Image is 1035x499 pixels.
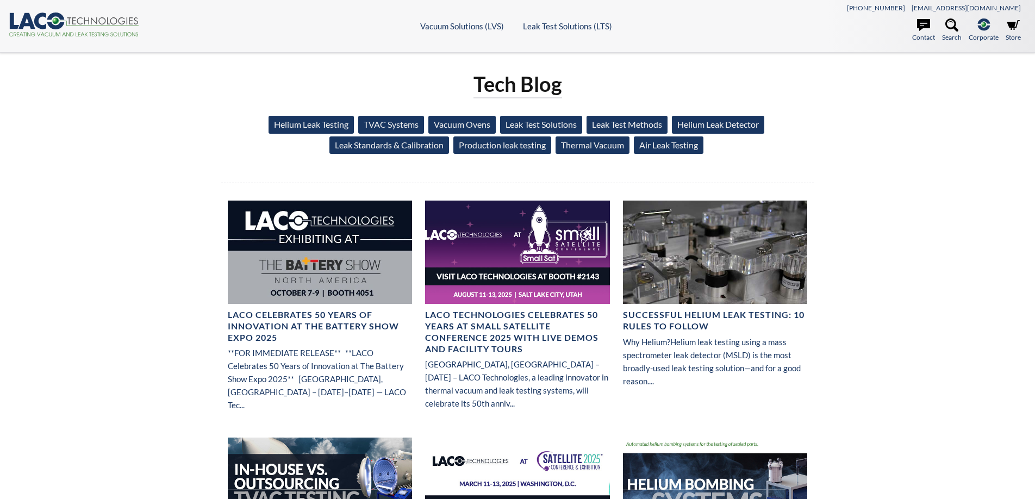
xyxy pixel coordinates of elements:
[969,32,999,42] span: Corporate
[1006,18,1021,42] a: Store
[523,21,612,31] a: Leak Test Solutions (LTS)
[428,116,496,133] a: Vacuum Ovens
[847,4,905,12] a: [PHONE_NUMBER]
[942,18,962,42] a: Search
[228,309,412,343] h4: LACO Celebrates 50 Years of Innovation at The Battery Show Expo 2025
[556,136,629,154] a: Thermal Vacuum
[500,116,582,133] a: Leak Test Solutions
[228,346,412,411] p: **FOR IMMEDIATE RELEASE** **LACO Celebrates 50 Years of Innovation at The Battery Show Expo 2025*...
[329,136,449,154] a: Leak Standards & Calibration
[672,116,764,133] a: Helium Leak Detector
[453,136,551,154] a: Production leak testing
[634,136,703,154] a: Air Leak Testing
[623,201,807,396] a: Manufacturing image showing customer toolingSuccessful Helium Leak Testing: 10 Rules to FollowWhy...
[425,309,609,354] h4: LACO Technologies Celebrates 50 Years at Small Satellite Conference 2025 with Live Demos and Faci...
[623,335,807,388] p: Why Helium?Helium leak testing using a mass spectrometer leak detector (MSLD) is the most broadly...
[228,201,412,420] a: LACO Celebrates 50 Years of Innovation at The Battery Show Expo 2025**FOR IMMEDIATE RELEASE** **L...
[587,116,668,133] a: Leak Test Methods
[473,71,562,98] h1: Tech Blog
[912,4,1021,12] a: [EMAIL_ADDRESS][DOMAIN_NAME]
[420,21,504,31] a: Vacuum Solutions (LVS)
[623,309,807,332] h4: Successful Helium Leak Testing: 10 Rules to Follow
[358,116,424,133] a: TVAC Systems
[425,201,609,419] a: LACO Technologies at SmallSat 2025 Booth 2413LACO Technologies Celebrates 50 Years at Small Satel...
[269,116,354,133] a: Helium Leak Testing
[912,18,935,42] a: Contact
[425,358,609,410] p: [GEOGRAPHIC_DATA], [GEOGRAPHIC_DATA] – [DATE] – LACO Technologies, a leading innovator in thermal...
